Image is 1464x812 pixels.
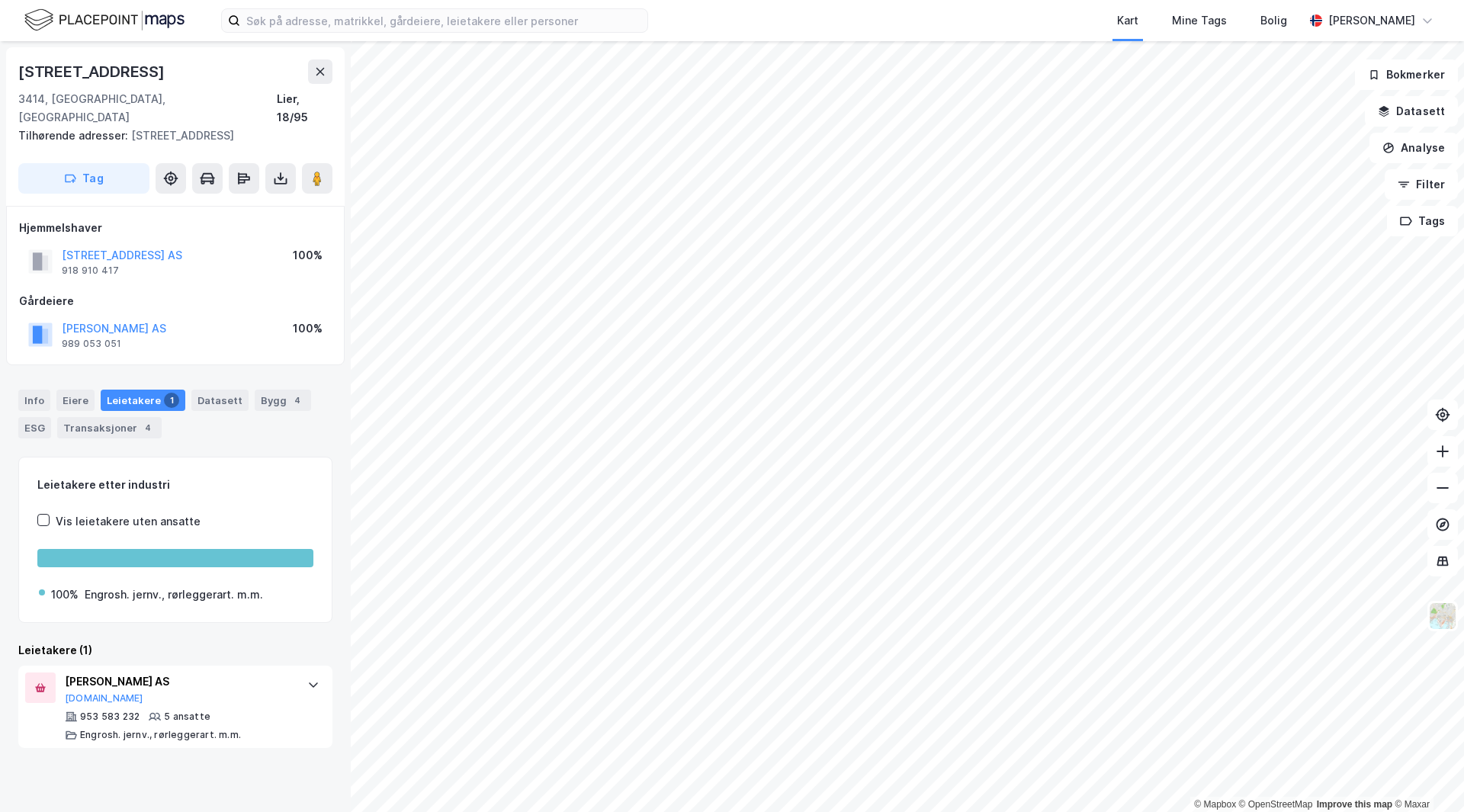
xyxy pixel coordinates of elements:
[1117,11,1138,30] div: Kart
[18,417,51,438] div: ESG
[19,219,332,237] div: Hjemmelshaver
[1355,59,1458,90] button: Bokmerker
[293,246,323,265] div: 100%
[1317,799,1392,810] a: Improve this map
[57,417,162,438] div: Transaksjoner
[56,512,201,531] div: Vis leietakere uten ansatte
[62,338,121,350] div: 989 053 051
[37,476,313,494] div: Leietakere etter industri
[18,59,168,84] div: [STREET_ADDRESS]
[24,7,185,34] img: logo.f888ab2527a4732fd821a326f86c7f29.svg
[56,390,95,411] div: Eiere
[164,393,179,408] div: 1
[18,641,332,660] div: Leietakere (1)
[1388,739,1464,812] iframe: Chat Widget
[65,672,292,691] div: [PERSON_NAME] AS
[65,692,143,704] button: [DOMAIN_NAME]
[290,393,305,408] div: 4
[1172,11,1227,30] div: Mine Tags
[18,163,149,194] button: Tag
[62,265,119,277] div: 918 910 417
[240,9,647,32] input: Søk på adresse, matrikkel, gårdeiere, leietakere eller personer
[1328,11,1415,30] div: [PERSON_NAME]
[18,129,131,142] span: Tilhørende adresser:
[293,319,323,338] div: 100%
[85,586,263,604] div: Engrosh. jernv., rørleggerart. m.m.
[140,420,156,435] div: 4
[1387,206,1458,236] button: Tags
[1239,799,1313,810] a: OpenStreetMap
[18,127,320,145] div: [STREET_ADDRESS]
[51,586,79,604] div: 100%
[1428,602,1457,631] img: Z
[101,390,185,411] div: Leietakere
[255,390,311,411] div: Bygg
[1369,133,1458,163] button: Analyse
[19,292,332,310] div: Gårdeiere
[18,90,277,127] div: 3414, [GEOGRAPHIC_DATA], [GEOGRAPHIC_DATA]
[1194,799,1236,810] a: Mapbox
[80,711,140,723] div: 953 583 232
[1260,11,1287,30] div: Bolig
[277,90,332,127] div: Lier, 18/95
[1385,169,1458,200] button: Filter
[18,390,50,411] div: Info
[191,390,249,411] div: Datasett
[164,711,210,723] div: 5 ansatte
[80,729,241,741] div: Engrosh. jernv., rørleggerart. m.m.
[1365,96,1458,127] button: Datasett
